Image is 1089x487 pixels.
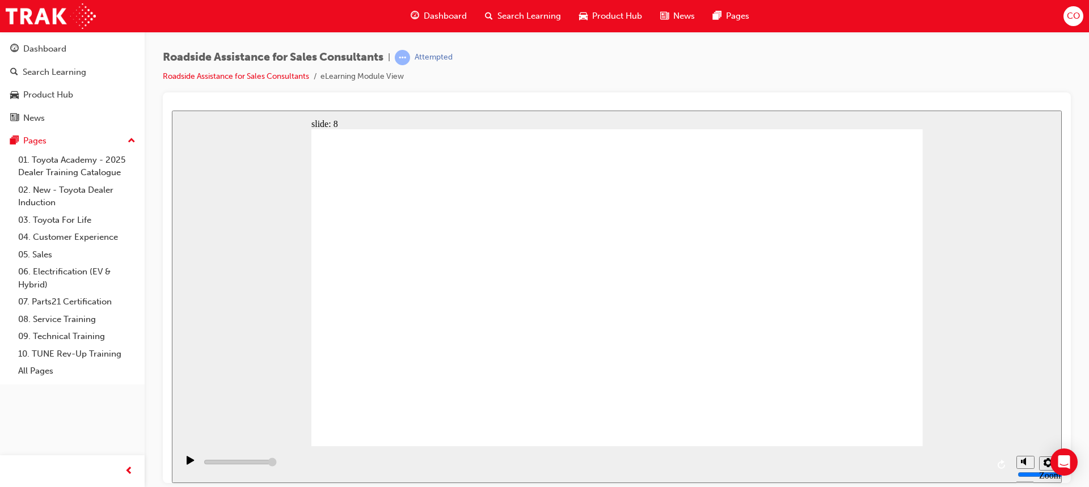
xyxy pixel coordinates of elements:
a: Search Learning [5,62,140,83]
div: playback controls [6,336,839,372]
a: 07. Parts21 Certification [14,293,140,311]
a: 04. Customer Experience [14,228,140,246]
button: play [6,345,25,364]
a: pages-iconPages [704,5,758,28]
div: Product Hub [23,88,73,101]
span: guage-icon [10,44,19,54]
a: 05. Sales [14,246,140,264]
a: guage-iconDashboard [402,5,476,28]
button: Mute (Ctrl+Alt+M) [845,345,863,358]
button: Settings [867,346,885,360]
button: DashboardSearch LearningProduct HubNews [5,36,140,130]
span: car-icon [10,90,19,100]
a: search-iconSearch Learning [476,5,570,28]
label: Zoom to fit [867,360,889,390]
a: news-iconNews [651,5,704,28]
span: CO [1067,10,1080,23]
a: Dashboard [5,39,140,60]
span: pages-icon [713,9,721,23]
a: Roadside Assistance for Sales Consultants [163,71,309,81]
a: 03. Toyota For Life [14,211,140,229]
a: 06. Electrification (EV & Hybrid) [14,263,140,293]
span: | [388,51,390,64]
a: 08. Service Training [14,311,140,328]
div: Open Intercom Messenger [1050,448,1078,476]
span: up-icon [128,134,136,149]
span: search-icon [485,9,493,23]
div: Search Learning [23,66,86,79]
li: eLearning Module View [320,70,404,83]
span: news-icon [660,9,669,23]
button: Pages [5,130,140,151]
button: replay [822,346,839,363]
span: Dashboard [424,10,467,23]
div: misc controls [839,336,884,372]
span: learningRecordVerb_ATTEMPT-icon [395,50,410,65]
input: slide progress [32,347,105,356]
span: News [673,10,695,23]
span: car-icon [579,9,588,23]
a: car-iconProduct Hub [570,5,651,28]
a: All Pages [14,362,140,380]
img: Trak [6,3,96,29]
span: Search Learning [497,10,561,23]
span: prev-icon [125,464,133,478]
a: 02. New - Toyota Dealer Induction [14,181,140,211]
span: Roadside Assistance for Sales Consultants [163,51,383,64]
div: Attempted [415,52,453,63]
span: news-icon [10,113,19,124]
span: guage-icon [411,9,419,23]
input: volume [846,359,919,369]
a: 09. Technical Training [14,328,140,345]
span: search-icon [10,67,18,78]
span: pages-icon [10,136,19,146]
div: Dashboard [23,43,66,56]
a: News [5,108,140,129]
a: Product Hub [5,84,140,105]
button: CO [1063,6,1083,26]
a: 01. Toyota Academy - 2025 Dealer Training Catalogue [14,151,140,181]
div: Pages [23,134,47,147]
a: 10. TUNE Rev-Up Training [14,345,140,363]
span: Product Hub [592,10,642,23]
span: Pages [726,10,749,23]
div: News [23,112,45,125]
